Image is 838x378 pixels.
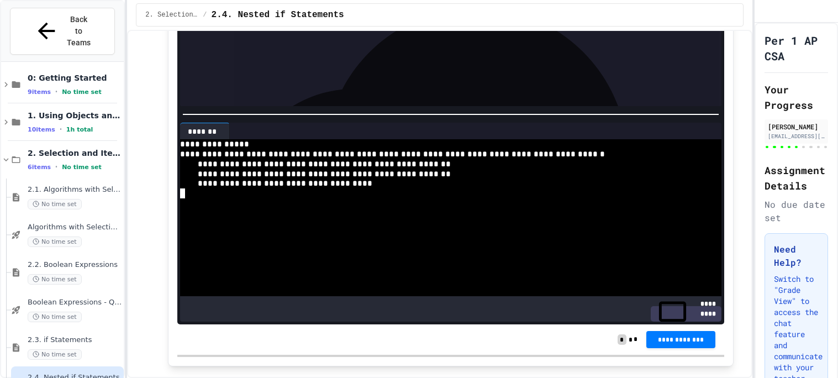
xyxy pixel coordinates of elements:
span: No time set [28,199,82,209]
h1: Per 1 AP CSA [765,33,828,64]
h2: Assignment Details [765,162,828,193]
span: 1. Using Objects and Methods [28,111,122,120]
span: No time set [62,164,102,171]
span: Back to Teams [66,14,92,49]
span: 6 items [28,164,51,171]
div: [EMAIL_ADDRESS][DOMAIN_NAME] [768,132,825,140]
span: 2.1. Algorithms with Selection and Repetition [28,185,122,195]
span: Boolean Expressions - Quiz [28,298,122,307]
span: No time set [28,312,82,322]
h2: Your Progress [765,82,828,113]
button: Back to Teams [10,8,115,55]
span: • [55,87,57,96]
h3: Need Help? [774,243,819,269]
span: 2. Selection and Iteration [145,11,198,19]
span: 0: Getting Started [28,73,122,83]
span: 2.3. if Statements [28,335,122,345]
span: Algorithms with Selection and Repetition - Topic 2.1 [28,223,122,232]
div: No due date set [765,198,828,224]
span: 2.4. Nested if Statements [212,8,344,22]
span: 10 items [28,126,55,133]
span: No time set [28,274,82,285]
span: No time set [62,88,102,96]
span: 2. Selection and Iteration [28,148,122,158]
span: No time set [28,237,82,247]
span: 2.2. Boolean Expressions [28,260,122,270]
span: 1h total [66,126,93,133]
span: No time set [28,349,82,360]
div: [PERSON_NAME] [768,122,825,132]
span: 9 items [28,88,51,96]
span: / [203,11,207,19]
span: • [55,162,57,171]
span: • [60,125,62,134]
